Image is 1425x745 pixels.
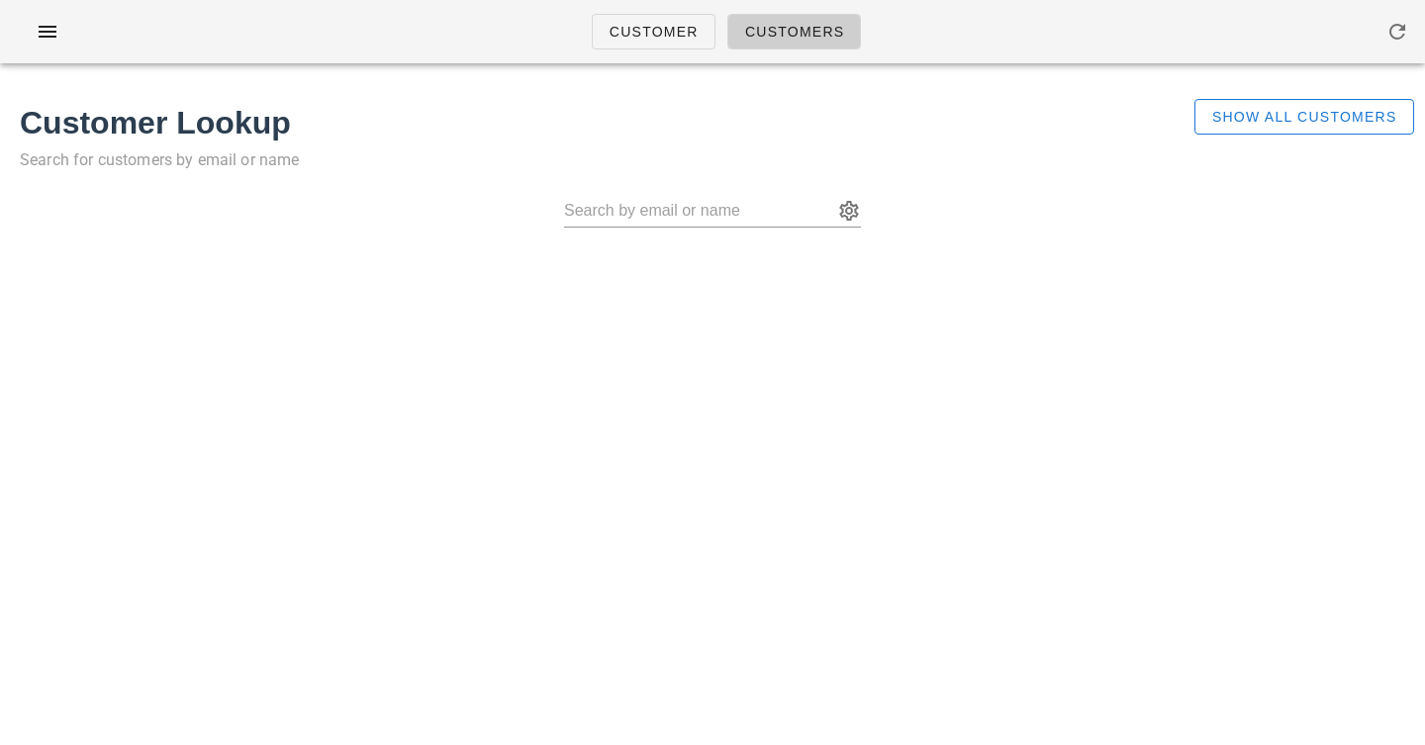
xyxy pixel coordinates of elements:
[592,14,715,49] a: Customer
[564,195,833,227] input: Search by email or name
[20,146,1171,174] p: Search for customers by email or name
[609,24,699,40] span: Customer
[727,14,862,49] a: Customers
[837,199,861,223] button: appended action
[1194,99,1414,135] button: Show All Customers
[1211,109,1397,125] span: Show All Customers
[744,24,845,40] span: Customers
[20,99,1171,146] h1: Customer Lookup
